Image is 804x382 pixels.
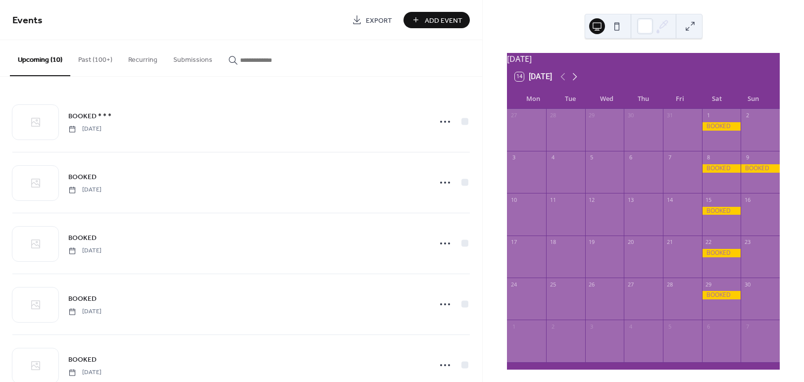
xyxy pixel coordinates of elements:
div: 24 [510,281,517,288]
div: Thu [625,89,662,109]
div: 3 [510,154,517,161]
div: 11 [549,196,556,203]
a: BOOKED [68,293,97,304]
div: 27 [510,112,517,119]
a: Export [345,12,400,28]
button: Upcoming (10) [10,40,70,76]
div: 10 [510,196,517,203]
div: 29 [705,281,712,288]
div: 28 [549,112,556,119]
div: BOOKED [741,164,780,173]
div: 6 [705,323,712,330]
div: 6 [627,154,634,161]
div: 26 [588,281,596,288]
span: [DATE] [68,186,101,194]
span: BOOKED [68,172,97,183]
div: 15 [705,196,712,203]
div: 5 [666,323,673,330]
div: 29 [588,112,596,119]
button: Submissions [165,40,220,75]
div: 21 [666,239,673,246]
span: BOOKED [68,294,97,304]
span: [DATE] [68,125,101,134]
div: 25 [549,281,556,288]
button: Past (100+) [70,40,120,75]
div: Mon [515,89,552,109]
div: 19 [588,239,596,246]
div: 16 [744,196,751,203]
div: 22 [705,239,712,246]
div: [DATE] [507,53,780,65]
div: BOOKED [702,207,741,215]
div: 23 [744,239,751,246]
a: BOOKED [68,232,97,243]
a: BOOKED [68,171,97,183]
a: BOOKED [68,354,97,365]
div: 8 [705,154,712,161]
div: 1 [510,323,517,330]
div: 5 [588,154,596,161]
div: BOOKED [702,164,741,173]
div: BOOKED [702,122,741,131]
div: 28 [666,281,673,288]
div: 3 [588,323,596,330]
button: Add Event [403,12,470,28]
div: Fri [662,89,699,109]
div: 14 [666,196,673,203]
span: [DATE] [68,368,101,377]
button: Recurring [120,40,165,75]
div: 7 [744,323,751,330]
div: Sun [735,89,772,109]
div: Wed [589,89,625,109]
span: Export [366,15,392,26]
span: Events [12,11,43,30]
div: 4 [627,323,634,330]
span: [DATE] [68,246,101,255]
span: [DATE] [68,307,101,316]
span: BOOKED [68,355,97,365]
div: 27 [627,281,634,288]
span: Add Event [425,15,462,26]
div: 12 [588,196,596,203]
div: BOOKED [702,249,741,257]
div: 13 [627,196,634,203]
div: 4 [549,154,556,161]
div: Tue [552,89,588,109]
span: BOOKED [68,233,97,243]
div: 20 [627,239,634,246]
div: 7 [666,154,673,161]
div: 31 [666,112,673,119]
div: Sat [699,89,735,109]
button: 14[DATE] [511,70,555,84]
div: 18 [549,239,556,246]
div: 2 [744,112,751,119]
div: 9 [744,154,751,161]
div: BOOKED [702,291,741,299]
div: 2 [549,323,556,330]
div: 1 [705,112,712,119]
div: 30 [744,281,751,288]
div: 30 [627,112,634,119]
div: 17 [510,239,517,246]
